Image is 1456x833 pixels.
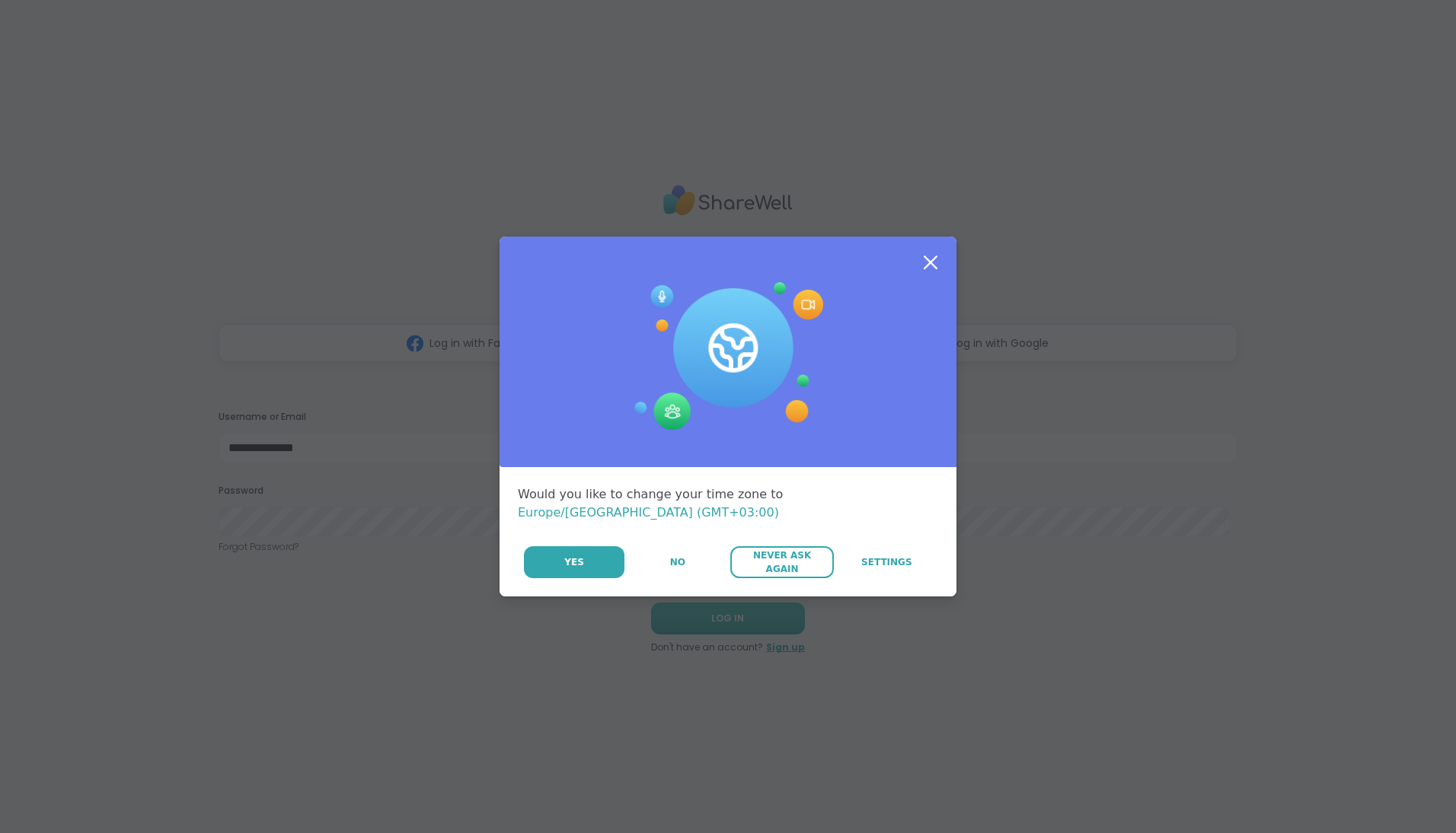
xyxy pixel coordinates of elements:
[524,546,624,578] button: Yes
[670,555,685,569] span: No
[518,485,938,522] div: Would you like to change your time zone to
[835,546,938,578] a: Settings
[861,555,912,569] span: Settings
[633,282,823,431] img: Session Experience
[518,505,779,520] span: Europe/[GEOGRAPHIC_DATA] (GMT+03:00)
[730,546,833,578] button: Never Ask Again
[626,546,729,578] button: No
[738,548,825,576] span: Never Ask Again
[564,555,584,569] span: Yes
